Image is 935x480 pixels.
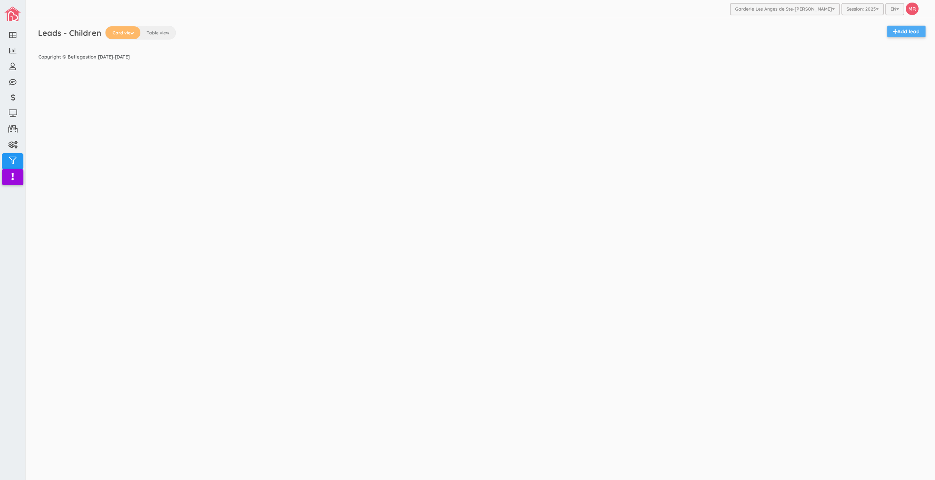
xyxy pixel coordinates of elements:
[139,26,174,39] label: Table view
[886,26,924,37] a: Add lead
[104,26,139,39] label: Card view
[4,7,21,21] img: image
[37,29,100,37] h5: Leads - Children
[38,54,130,60] strong: Copyright © Bellegestion [DATE]-[DATE]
